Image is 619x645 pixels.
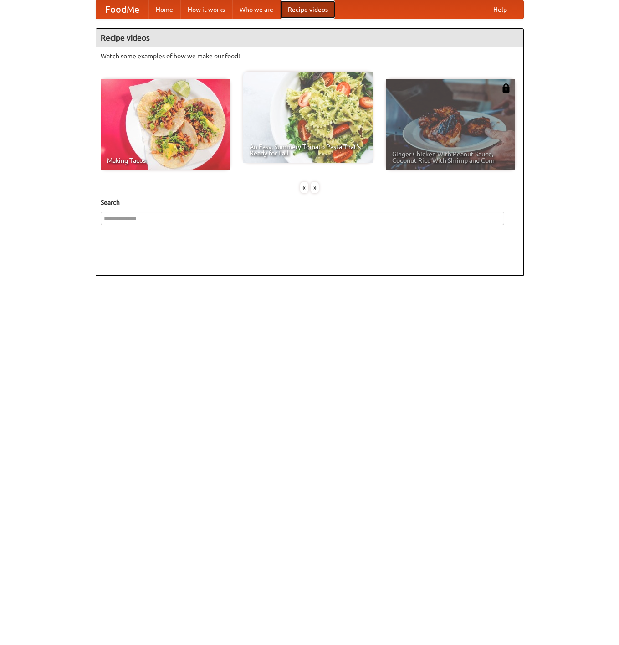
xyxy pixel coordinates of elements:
a: Who we are [232,0,281,19]
img: 483408.png [501,83,511,93]
h4: Recipe videos [96,29,523,47]
p: Watch some examples of how we make our food! [101,52,519,61]
a: Home [148,0,180,19]
span: Making Tacos [107,157,224,164]
a: Help [486,0,514,19]
a: FoodMe [96,0,148,19]
a: How it works [180,0,232,19]
a: Recipe videos [281,0,335,19]
div: » [311,182,319,193]
div: « [300,182,308,193]
a: An Easy, Summery Tomato Pasta That's Ready for Fall [243,72,373,163]
span: An Easy, Summery Tomato Pasta That's Ready for Fall [250,144,366,156]
a: Making Tacos [101,79,230,170]
h5: Search [101,198,519,207]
